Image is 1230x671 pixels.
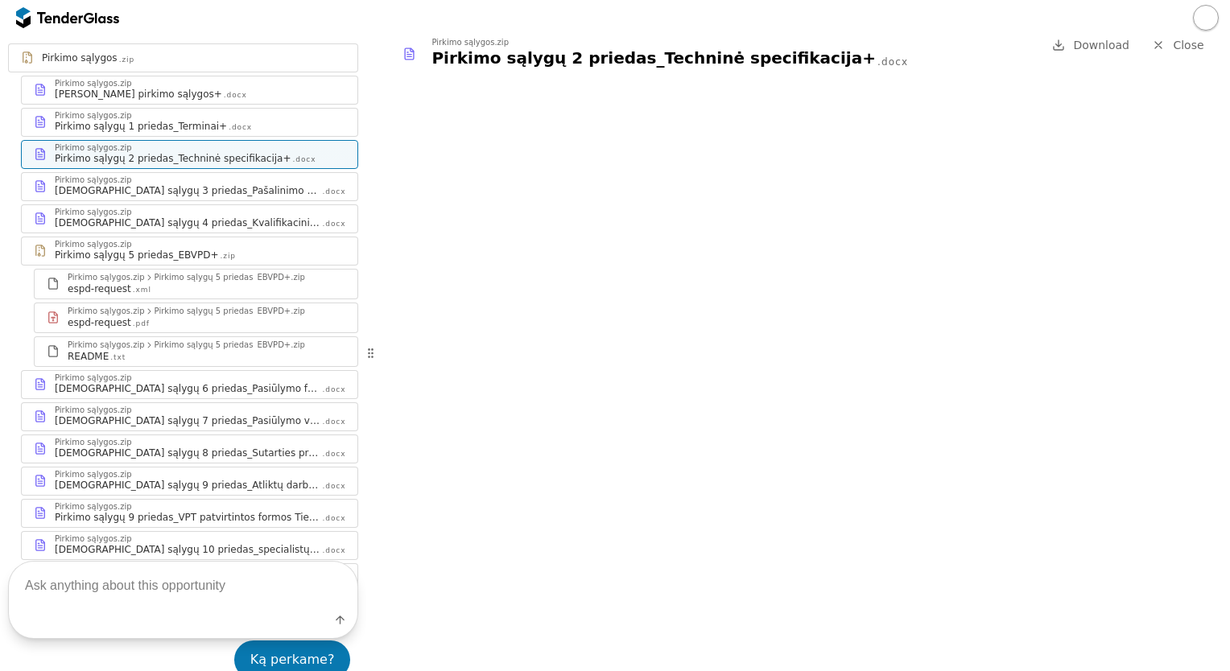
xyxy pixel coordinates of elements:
[68,350,109,363] div: README
[155,307,305,315] div: Pirkimo sąlygų 5 priedas_EBVPD+.zip
[34,269,358,299] a: Pirkimo sąlygos.zipPirkimo sąlygų 5 priedas_EBVPD+.zipespd-request.xml
[68,341,145,349] div: Pirkimo sąlygos.zip
[68,282,131,295] div: espd-request
[323,385,346,395] div: .docx
[55,241,132,249] div: Pirkimo sąlygos.zip
[55,414,321,427] div: [DEMOGRAPHIC_DATA] sąlygų 7 priedas_Pasiūlymo vertinimo kriterijai+
[55,216,321,229] div: [DEMOGRAPHIC_DATA] sąlygų 4 priedas_Kvalifikaciniai reikalavimai+
[55,120,227,133] div: Pirkimo sąlygų 1 priedas_Terminai+
[21,172,358,201] a: Pirkimo sąlygos.zip[DEMOGRAPHIC_DATA] sąlygų 3 priedas_Pašalinimo pagrindai+.docx
[133,285,151,295] div: .xml
[55,208,132,216] div: Pirkimo sąlygos.zip
[229,122,252,133] div: .docx
[55,503,132,511] div: Pirkimo sąlygos.zip
[155,274,305,282] div: Pirkimo sąlygų 5 priedas_EBVPD+.zip
[21,204,358,233] a: Pirkimo sąlygos.zip[DEMOGRAPHIC_DATA] sąlygų 4 priedas_Kvalifikaciniai reikalavimai+.docx
[55,479,321,492] div: [DEMOGRAPHIC_DATA] sąlygų 9 priedas_Atliktų darbų sąrašas
[1047,35,1134,56] a: Download
[68,307,145,315] div: Pirkimo sąlygos.zip
[221,251,236,261] div: .zip
[133,319,150,329] div: .pdf
[21,237,358,266] a: Pirkimo sąlygos.zipPirkimo sąlygų 5 priedas_EBVPD+.zip
[21,140,358,169] a: Pirkimo sąlygos.zipPirkimo sąlygų 2 priedas_Techninė specifikacija+.docx
[1173,39,1203,51] span: Close
[55,511,321,524] div: Pirkimo sąlygų 9 priedas_VPT patvirtintos formos Tiekėjo deklaracija+
[293,154,316,165] div: .docx
[323,449,346,459] div: .docx
[55,144,132,152] div: Pirkimo sąlygos.zip
[224,90,247,101] div: .docx
[1073,39,1129,51] span: Download
[323,187,346,197] div: .docx
[68,274,145,282] div: Pirkimo sąlygos.zip
[55,382,321,395] div: [DEMOGRAPHIC_DATA] sąlygų 6 priedas_Pasiūlymo forma+
[8,43,358,72] a: Pirkimo sąlygos.zip
[68,316,131,329] div: espd-request
[55,471,132,479] div: Pirkimo sąlygos.zip
[55,184,321,197] div: [DEMOGRAPHIC_DATA] sąlygų 3 priedas_Pašalinimo pagrindai+
[55,88,222,101] div: [PERSON_NAME] pirkimo sąlygos+
[21,499,358,528] a: Pirkimo sąlygos.zipPirkimo sąlygų 9 priedas_VPT patvirtintos formos Tiekėjo deklaracija+.docx
[55,80,132,88] div: Pirkimo sąlygos.zip
[21,434,358,463] a: Pirkimo sąlygos.zip[DEMOGRAPHIC_DATA] sąlygų 8 priedas_Sutarties projektas+.docx
[323,481,346,492] div: .docx
[323,417,346,427] div: .docx
[119,55,134,65] div: .zip
[110,352,126,363] div: .txt
[877,56,908,69] div: .docx
[42,51,118,64] div: Pirkimo sąlygos
[21,467,358,496] a: Pirkimo sąlygos.zip[DEMOGRAPHIC_DATA] sąlygų 9 priedas_Atliktų darbų sąrašas.docx
[55,249,219,261] div: Pirkimo sąlygų 5 priedas_EBVPD+
[21,108,358,137] a: Pirkimo sąlygos.zipPirkimo sąlygų 1 priedas_Terminai+.docx
[34,336,358,367] a: Pirkimo sąlygos.zipPirkimo sąlygų 5 priedas_EBVPD+.zipREADME.txt
[55,406,132,414] div: Pirkimo sąlygos.zip
[155,341,305,349] div: Pirkimo sąlygų 5 priedas_EBVPD+.zip
[21,370,358,399] a: Pirkimo sąlygos.zip[DEMOGRAPHIC_DATA] sąlygų 6 priedas_Pasiūlymo forma+.docx
[21,76,358,105] a: Pirkimo sąlygos.zip[PERSON_NAME] pirkimo sąlygos+.docx
[55,438,132,447] div: Pirkimo sąlygos.zip
[55,176,132,184] div: Pirkimo sąlygos.zip
[431,47,876,69] div: Pirkimo sąlygų 2 priedas_Techninė specifikacija+
[431,39,509,47] div: Pirkimo sąlygos.zip
[55,447,321,459] div: [DEMOGRAPHIC_DATA] sąlygų 8 priedas_Sutarties projektas+
[323,219,346,229] div: .docx
[323,513,346,524] div: .docx
[55,112,132,120] div: Pirkimo sąlygos.zip
[1142,35,1214,56] a: Close
[34,303,358,333] a: Pirkimo sąlygos.zipPirkimo sąlygų 5 priedas_EBVPD+.zipespd-request.pdf
[21,402,358,431] a: Pirkimo sąlygos.zip[DEMOGRAPHIC_DATA] sąlygų 7 priedas_Pasiūlymo vertinimo kriterijai+.docx
[55,152,291,165] div: Pirkimo sąlygų 2 priedas_Techninė specifikacija+
[55,374,132,382] div: Pirkimo sąlygos.zip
